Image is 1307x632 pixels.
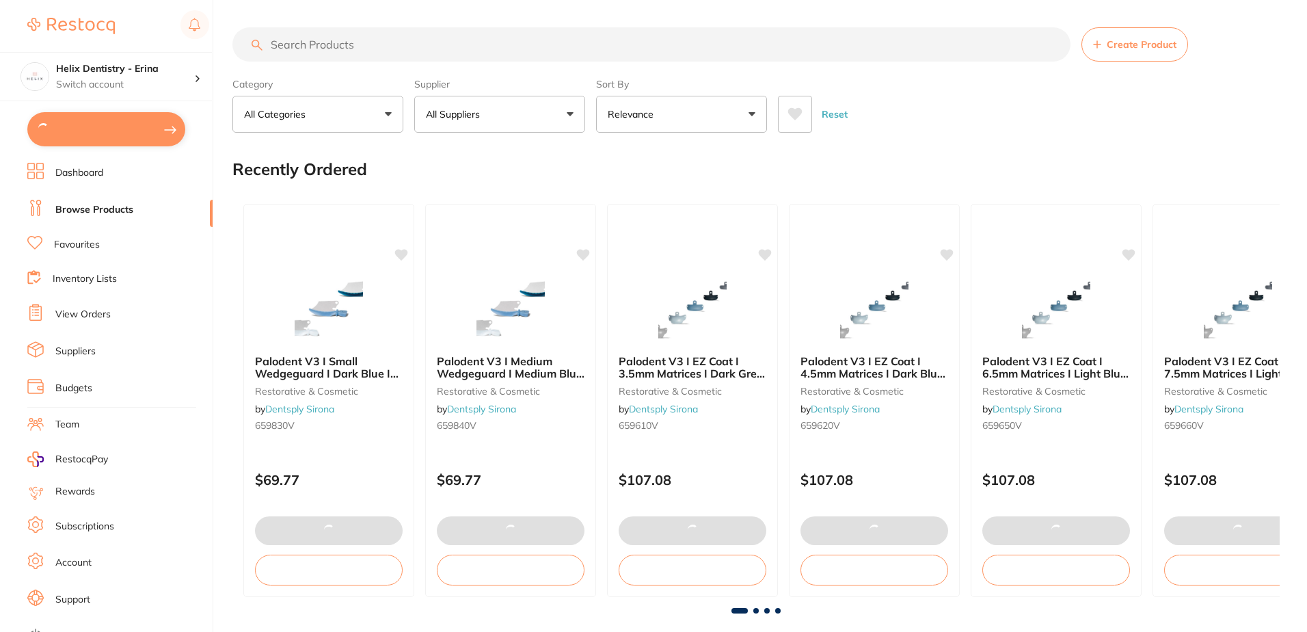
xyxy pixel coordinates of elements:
[437,472,584,488] p: $69.77
[232,27,1070,62] input: Search Products
[55,556,92,570] a: Account
[55,345,96,358] a: Suppliers
[53,272,117,286] a: Inventory Lists
[1174,403,1243,415] a: Dentsply Sirona
[232,160,367,179] h2: Recently Ordered
[596,78,767,90] label: Sort By
[56,78,194,92] p: Switch account
[1194,276,1282,344] img: Palodent V3 I EZ Coat I 7.5mm Matrices I Light Grey I Refill of 50
[619,386,766,397] small: restorative & cosmetic
[818,96,852,133] button: Reset
[466,276,555,344] img: Palodent V3 I Medium Wedgeguard I Medium Blue I Refill of 50
[244,107,311,121] p: All Categories
[619,472,766,488] p: $107.08
[596,96,767,133] button: Relevance
[426,107,485,121] p: All Suppliers
[800,420,948,431] small: 659620V
[414,78,585,90] label: Supplier
[55,308,111,321] a: View Orders
[811,403,880,415] a: Dentsply Sirona
[55,203,133,217] a: Browse Products
[255,420,403,431] small: 659830V
[55,593,90,607] a: Support
[55,418,79,432] a: Team
[1107,39,1176,50] span: Create Product
[27,451,108,467] a: RestocqPay
[982,420,1130,431] small: 659650V
[255,355,403,380] b: Palodent V3 I Small Wedgeguard I Dark Blue I Refill of 50
[629,403,698,415] a: Dentsply Sirona
[830,276,919,344] img: Palodent V3 I EZ Coat I 4.5mm Matrices I Dark Blue I Refill of 50
[1012,276,1101,344] img: Palodent V3 I EZ Coat I 6.5mm Matrices I Light Blue I Refill of 50
[56,62,194,76] h4: Helix Dentistry - Erina
[619,403,698,415] span: by
[437,386,584,397] small: restorative & cosmetic
[1081,27,1188,62] button: Create Product
[437,420,584,431] small: 659840V
[619,355,766,380] b: Palodent V3 I EZ Coat I 3.5mm Matrices I Dark Grey I Refill of 50
[27,18,115,34] img: Restocq Logo
[232,96,403,133] button: All Categories
[447,403,516,415] a: Dentsply Sirona
[27,10,115,42] a: Restocq Logo
[800,403,880,415] span: by
[648,276,737,344] img: Palodent V3 I EZ Coat I 3.5mm Matrices I Dark Grey I Refill of 50
[55,382,92,395] a: Budgets
[255,386,403,397] small: restorative & cosmetic
[27,451,44,467] img: RestocqPay
[437,403,516,415] span: by
[982,386,1130,397] small: restorative & cosmetic
[265,403,334,415] a: Dentsply Sirona
[1164,403,1243,415] span: by
[55,453,108,466] span: RestocqPay
[55,166,103,180] a: Dashboard
[982,403,1062,415] span: by
[55,520,114,534] a: Subscriptions
[800,355,948,380] b: Palodent V3 I EZ Coat I 4.5mm Matrices I Dark Blue I Refill of 50
[255,472,403,488] p: $69.77
[619,420,766,431] small: 659610V
[993,403,1062,415] a: Dentsply Sirona
[54,238,100,252] a: Favourites
[437,355,584,380] b: Palodent V3 I Medium Wedgeguard I Medium Blue I Refill of 50
[608,107,659,121] p: Relevance
[414,96,585,133] button: All Suppliers
[982,472,1130,488] p: $107.08
[284,276,373,344] img: Palodent V3 I Small Wedgeguard I Dark Blue I Refill of 50
[55,485,95,499] a: Rewards
[800,386,948,397] small: restorative & cosmetic
[800,472,948,488] p: $107.08
[255,403,334,415] span: by
[21,63,49,90] img: Helix Dentistry - Erina
[232,78,403,90] label: Category
[982,355,1130,380] b: Palodent V3 I EZ Coat I 6.5mm Matrices I Light Blue I Refill of 50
